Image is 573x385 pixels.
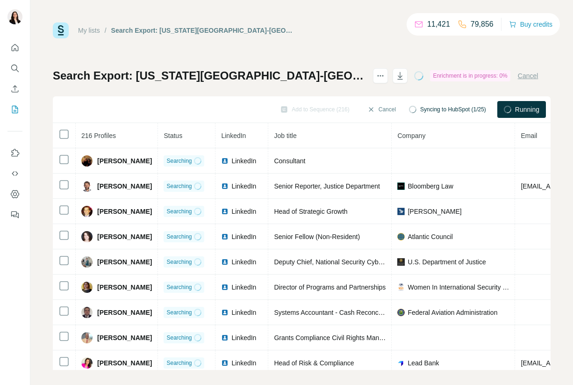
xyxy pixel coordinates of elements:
span: Women In International Security WIIS [408,283,509,292]
span: Consultant [274,157,305,165]
img: Avatar [7,9,22,24]
span: LinkedIn [231,182,256,191]
button: actions [373,68,388,83]
span: Head of Strategic Growth [274,208,347,215]
span: [PERSON_NAME] [97,156,152,166]
button: Feedback [7,206,22,223]
img: Surfe Logo [53,22,69,38]
button: Cancel [518,71,538,80]
span: [PERSON_NAME] [97,257,152,267]
button: Search [7,60,22,77]
span: Director of Programs and Partnerships [274,283,386,291]
img: Avatar [81,282,93,293]
span: [PERSON_NAME] [97,333,152,342]
span: [PERSON_NAME] [97,283,152,292]
span: Running [515,105,539,114]
span: 216 Profiles [81,132,116,139]
img: Avatar [81,206,93,217]
span: U.S. Department of Justice [408,257,486,267]
li: / [105,26,107,35]
img: company-logo [397,309,405,316]
img: company-logo [397,283,405,291]
button: My lists [7,101,22,118]
span: Grants Compliance Civil Rights Management [274,334,404,341]
img: company-logo [397,208,405,215]
img: Avatar [81,332,93,343]
span: Systems Accountant - Cash Reconciliation Lead - Financial Reporting Quality Assurance Branch [274,309,552,316]
img: company-logo [397,359,405,367]
span: Searching [166,232,192,241]
img: Avatar [81,231,93,242]
button: Cancel [361,101,402,118]
span: [PERSON_NAME] [97,182,152,191]
p: 79,856 [471,19,494,30]
img: Avatar [81,357,93,369]
span: Searching [166,182,192,190]
button: Use Surfe API [7,165,22,182]
span: Searching [166,157,192,165]
span: [PERSON_NAME] [97,308,152,317]
img: company-logo [397,182,405,190]
img: LinkedIn logo [221,157,229,165]
img: LinkedIn logo [221,233,229,240]
button: Buy credits [509,18,552,31]
img: LinkedIn logo [221,182,229,190]
img: company-logo [397,233,405,240]
span: [PERSON_NAME] [97,358,152,368]
span: Searching [166,308,192,317]
span: Company [397,132,425,139]
span: LinkedIn [231,156,256,166]
span: LinkedIn [231,358,256,368]
span: Head of Risk & Compliance [274,359,354,367]
p: 11,421 [427,19,450,30]
button: Dashboard [7,186,22,203]
span: LinkedIn [231,257,256,267]
span: LinkedIn [231,283,256,292]
span: LinkedIn [231,232,256,241]
span: Searching [166,207,192,216]
span: Searching [166,258,192,266]
span: Atlantic Council [408,232,453,241]
img: LinkedIn logo [221,359,229,367]
img: Avatar [81,307,93,318]
span: Senior Reporter, Justice Department [274,182,380,190]
span: [PERSON_NAME] [408,207,461,216]
span: Deputy Chief, National Security Cyber Section (NatSec Cyber), National Security Division [274,258,532,266]
span: LinkedIn [231,308,256,317]
span: Senior Fellow (Non-Resident) [274,233,360,240]
span: [PERSON_NAME] [97,207,152,216]
img: Avatar [81,181,93,192]
img: Avatar [81,155,93,167]
span: Job title [274,132,296,139]
img: Avatar [81,256,93,268]
span: Searching [166,334,192,342]
span: Searching [166,359,192,367]
span: Federal Aviation Administration [408,308,497,317]
h1: Search Export: [US_STATE][GEOGRAPHIC_DATA]-[GEOGRAPHIC_DATA], [US_STATE], [GEOGRAPHIC_DATA], [PER... [53,68,365,83]
span: Status [164,132,182,139]
span: [PERSON_NAME] [97,232,152,241]
img: LinkedIn logo [221,208,229,215]
img: LinkedIn logo [221,258,229,266]
span: LinkedIn [231,333,256,342]
div: Enrichment is in progress: 0% [430,70,510,81]
img: LinkedIn logo [221,334,229,341]
span: Searching [166,283,192,291]
img: LinkedIn logo [221,283,229,291]
button: Use Surfe on LinkedIn [7,145,22,161]
span: LinkedIn [221,132,246,139]
button: Enrich CSV [7,80,22,97]
span: Syncing to HubSpot (1/25) [420,105,486,114]
span: Lead Bank [408,358,439,368]
span: Email [521,132,537,139]
span: LinkedIn [231,207,256,216]
img: company-logo [397,258,405,266]
span: Bloomberg Law [408,182,453,191]
img: LinkedIn logo [221,309,229,316]
a: My lists [78,27,100,34]
div: Search Export: [US_STATE][GEOGRAPHIC_DATA]-[GEOGRAPHIC_DATA], [US_STATE], [GEOGRAPHIC_DATA], [PER... [111,26,297,35]
button: Quick start [7,39,22,56]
